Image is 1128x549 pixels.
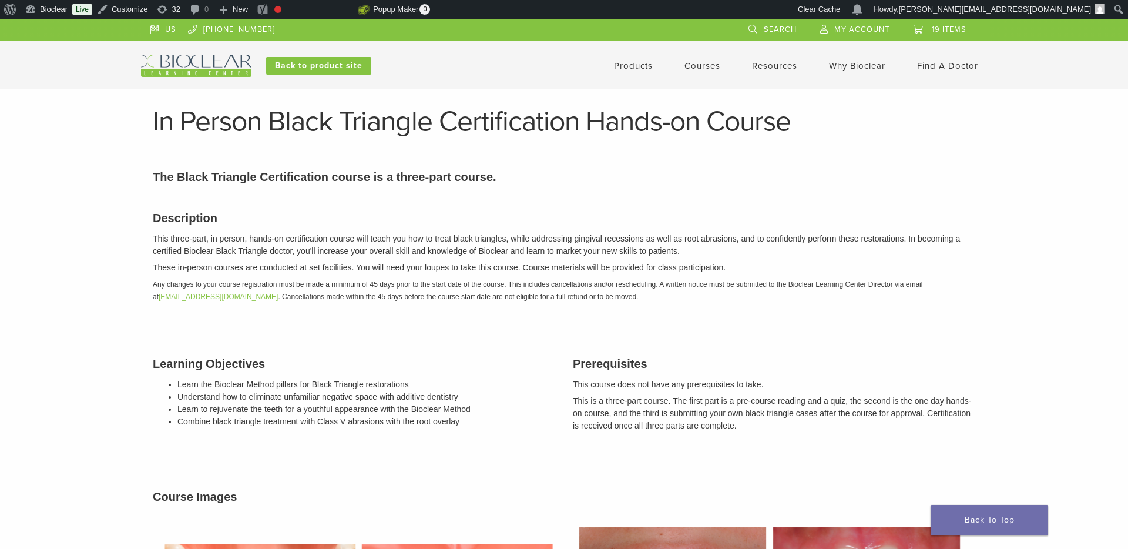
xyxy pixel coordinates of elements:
a: US [150,19,176,36]
p: This course does not have any prerequisites to take. [573,379,975,391]
span: [PERSON_NAME][EMAIL_ADDRESS][DOMAIN_NAME] [899,5,1091,14]
span: 0 [419,4,430,15]
li: Learn the Bioclear Method pillars for Black Triangle restorations [177,379,555,391]
img: Bioclear [141,55,251,77]
h3: Prerequisites [573,355,975,373]
a: My Account [820,19,889,36]
a: Why Bioclear [829,61,885,71]
h1: In Person Black Triangle Certification Hands-on Course [153,108,975,136]
img: Views over 48 hours. Click for more Jetpack Stats. [292,3,358,17]
span: 19 items [932,25,966,34]
p: This three-part, in person, hands-on certification course will teach you how to treat black trian... [153,233,975,257]
em: Any changes to your course registration must be made a minimum of 45 days prior to the start date... [153,280,922,301]
li: Understand how to eliminate unfamiliar negative space with additive dentistry [177,391,555,403]
p: These in-person courses are conducted at set facilities. You will need your loupes to take this c... [153,262,975,274]
a: Live [72,4,92,15]
h3: Learning Objectives [153,355,555,373]
a: [PHONE_NUMBER] [188,19,275,36]
h3: Description [153,209,975,227]
a: Search [748,19,797,36]
p: The Black Triangle Certification course is a three-part course. [153,168,975,186]
a: Back to product site [266,57,371,75]
a: Resources [752,61,797,71]
a: Products [614,61,653,71]
a: 19 items [913,19,966,36]
li: Combine black triangle treatment with Class V abrasions with the root overlay [177,416,555,428]
span: Search [764,25,797,34]
li: Learn to rejuvenate the teeth for a youthful appearance with the Bioclear Method [177,403,555,416]
p: This is a three-part course. The first part is a pre-course reading and a quiz, the second is the... [573,395,975,432]
a: Back To Top [931,505,1048,535]
h3: Course Images [153,488,975,506]
div: Focus keyphrase not set [274,6,281,13]
a: Courses [684,61,720,71]
a: [EMAIL_ADDRESS][DOMAIN_NAME] [159,293,278,301]
a: Find A Doctor [917,61,978,71]
span: My Account [834,25,889,34]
